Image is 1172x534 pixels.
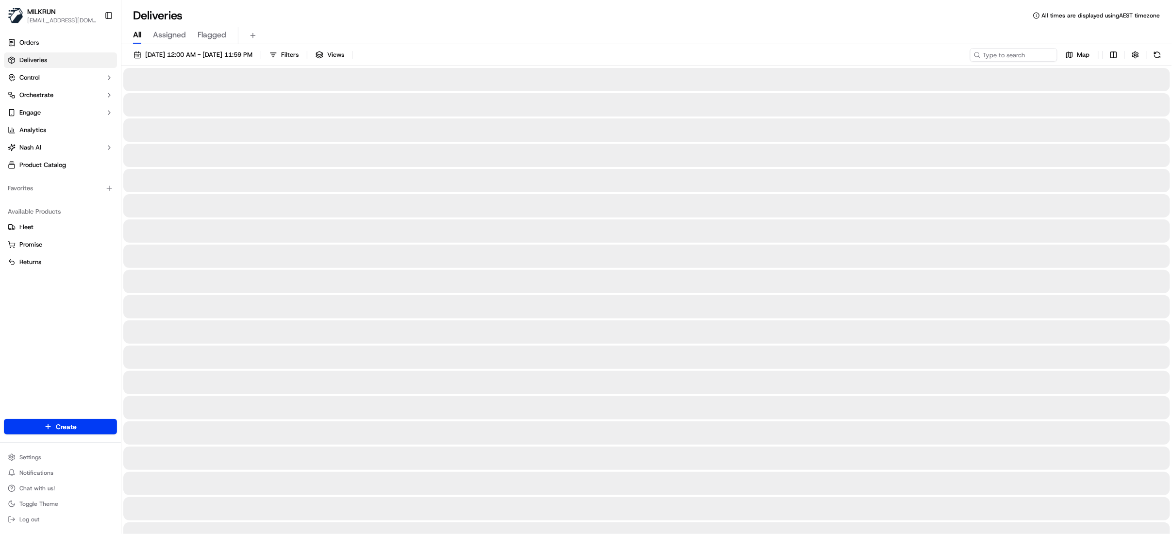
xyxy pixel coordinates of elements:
a: Product Catalog [4,157,117,173]
span: Orchestrate [19,91,53,100]
a: Deliveries [4,52,117,68]
a: Promise [8,240,113,249]
button: Create [4,419,117,434]
a: Analytics [4,122,117,138]
div: Favorites [4,181,117,196]
span: Settings [19,453,41,461]
h1: Deliveries [133,8,183,23]
span: Fleet [19,223,33,232]
img: MILKRUN [8,8,23,23]
span: Notifications [19,469,53,477]
span: [DATE] 12:00 AM - [DATE] 11:59 PM [145,50,252,59]
button: Returns [4,254,117,270]
a: Fleet [8,223,113,232]
span: Toggle Theme [19,500,58,508]
a: Returns [8,258,113,267]
button: Log out [4,513,117,526]
span: All times are displayed using AEST timezone [1042,12,1160,19]
span: Engage [19,108,41,117]
button: Nash AI [4,140,117,155]
span: Analytics [19,126,46,134]
button: MILKRUN [27,7,56,17]
span: Create [56,422,77,432]
button: Fleet [4,219,117,235]
span: Nash AI [19,143,41,152]
button: Notifications [4,466,117,480]
button: Map [1061,48,1094,62]
button: [EMAIL_ADDRESS][DOMAIN_NAME] [27,17,97,24]
span: Map [1077,50,1090,59]
span: Deliveries [19,56,47,65]
button: Views [311,48,349,62]
button: MILKRUNMILKRUN[EMAIL_ADDRESS][DOMAIN_NAME] [4,4,100,27]
span: Log out [19,516,39,523]
button: Chat with us! [4,482,117,495]
button: Refresh [1151,48,1164,62]
span: Views [327,50,344,59]
button: Filters [265,48,303,62]
span: Control [19,73,40,82]
button: Control [4,70,117,85]
span: All [133,29,141,41]
a: Orders [4,35,117,50]
span: Product Catalog [19,161,66,169]
span: Promise [19,240,42,249]
span: Filters [281,50,299,59]
span: Returns [19,258,41,267]
button: Orchestrate [4,87,117,103]
div: Available Products [4,204,117,219]
button: Engage [4,105,117,120]
span: Chat with us! [19,484,55,492]
button: Settings [4,451,117,464]
span: Orders [19,38,39,47]
span: Flagged [198,29,226,41]
span: Assigned [153,29,186,41]
input: Type to search [970,48,1057,62]
button: Toggle Theme [4,497,117,511]
button: [DATE] 12:00 AM - [DATE] 11:59 PM [129,48,257,62]
button: Promise [4,237,117,252]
